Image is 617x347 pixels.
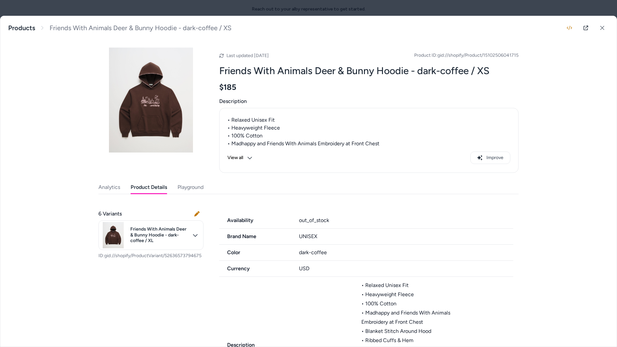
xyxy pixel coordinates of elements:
[219,233,291,240] span: Brand Name
[361,299,475,308] div: • 100% Cotton
[299,216,514,224] div: out_of_stock
[219,65,519,77] h2: Friends With Animals Deer & Bunny Hoodie - dark-coffee / XS
[100,222,126,248] img: Madhappy-FWA-Fleece-Hoodie-Flat-DK-Coffee-01.jpg
[219,249,291,256] span: Color
[98,220,203,250] button: Friends With Animals Deer & Bunny Hoodie - dark-coffee / XL
[219,265,291,273] span: Currency
[299,265,514,273] div: USD
[226,53,269,58] span: Last updated [DATE]
[361,290,475,299] div: • Heavyweight Fleece
[98,210,122,218] span: 6 Variants
[98,181,120,194] button: Analytics
[414,52,519,59] span: Product ID: gid://shopify/Product/15102506041715
[227,140,510,148] div: • Madhappy and Friends With Animals Embroidery at Front Chest
[361,327,475,336] div: • Blanket Stitch Around Hood
[130,226,189,244] span: Friends With Animals Deer & Bunny Hoodie - dark-coffee / XL
[131,181,167,194] button: Product Details
[227,124,510,132] div: • Heavyweight Fleece
[227,132,510,140] div: • 100% Cotton
[361,308,475,327] div: • Madhappy and Friends With Animals Embroidery at Front Chest
[470,152,510,164] button: Improve
[219,216,291,224] span: Availability
[227,152,252,164] button: View all
[361,336,475,345] div: • Ribbed Cuffs & Hem
[178,181,203,194] button: Playground
[219,82,236,92] span: $185
[98,48,203,153] img: Madhappy-FWA-Fleece-Hoodie-Flat-DK-Coffee-01.jpg
[227,116,510,124] div: • Relaxed Unisex Fit
[8,24,231,32] nav: breadcrumb
[361,281,475,290] div: • Relaxed Unisex Fit
[299,249,514,256] div: dark-coffee
[299,233,514,240] div: UNISEX
[8,24,35,32] a: Products
[98,253,203,259] p: ID: gid://shopify/ProductVariant/52636573794675
[50,24,231,32] span: Friends With Animals Deer & Bunny Hoodie - dark-coffee / XS
[219,97,519,105] span: Description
